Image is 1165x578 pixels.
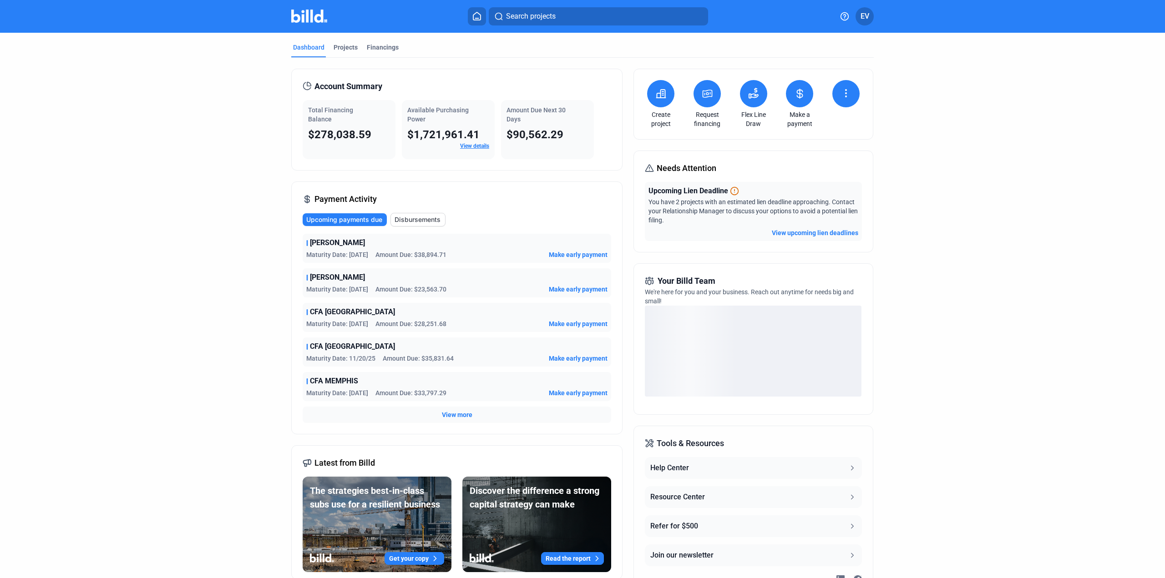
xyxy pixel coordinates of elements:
span: Amount Due: $33,797.29 [375,388,446,397]
span: Maturity Date: [DATE] [306,285,368,294]
div: Projects [334,43,358,52]
button: View more [442,410,472,419]
span: EV [861,11,869,22]
span: $1,721,961.41 [407,128,480,141]
button: Disbursements [390,213,446,226]
button: Refer for $500 [645,515,861,537]
span: Upcoming payments due [306,215,382,224]
div: Refer for $500 [650,521,698,532]
button: EV [856,7,874,25]
span: Your Billd Team [658,275,715,287]
span: Needs Attention [657,162,716,175]
a: Make a payment [784,110,815,128]
span: [PERSON_NAME] [310,237,365,248]
div: Discover the difference a strong capital strategy can make [470,484,604,511]
span: CFA [GEOGRAPHIC_DATA] [310,341,395,352]
span: Account Summary [314,80,382,93]
a: View details [460,143,489,149]
button: Make early payment [549,285,608,294]
span: Disbursements [395,215,441,224]
span: Amount Due: $35,831.64 [383,354,454,363]
button: Make early payment [549,250,608,259]
button: Make early payment [549,354,608,363]
button: Make early payment [549,388,608,397]
div: Dashboard [293,43,324,52]
span: Maturity Date: [DATE] [306,388,368,397]
img: Billd Company Logo [291,10,327,23]
button: Make early payment [549,319,608,328]
span: Upcoming Lien Deadline [648,186,728,196]
span: Amount Due: $23,563.70 [375,285,446,294]
span: Maturity Date: [DATE] [306,250,368,259]
button: Get your copy [385,552,444,565]
span: Amount Due: $28,251.68 [375,319,446,328]
a: Create project [645,110,677,128]
span: $90,562.29 [507,128,563,141]
span: CFA [GEOGRAPHIC_DATA] [310,307,395,317]
button: Search projects [489,7,708,25]
span: We're here for you and your business. Reach out anytime for needs big and small! [645,288,854,305]
button: Help Center [645,457,861,479]
span: You have 2 projects with an estimated lien deadline approaching. Contact your Relationship Manage... [648,198,858,224]
span: Amount Due Next 30 Days [507,106,566,123]
span: Amount Due: $38,894.71 [375,250,446,259]
span: $278,038.59 [308,128,371,141]
div: Resource Center [650,492,705,503]
span: Tools & Resources [657,437,724,450]
a: Request financing [691,110,723,128]
div: Help Center [650,462,689,473]
span: Maturity Date: 11/20/25 [306,354,375,363]
span: Search projects [506,11,556,22]
div: Join our newsletter [650,550,714,561]
span: [PERSON_NAME] [310,272,365,283]
span: CFA MEMPHIS [310,376,358,387]
button: Upcoming payments due [303,213,387,226]
button: Read the report [541,552,604,565]
div: The strategies best-in-class subs use for a resilient business [310,484,444,511]
button: Join our newsletter [645,544,861,566]
button: Resource Center [645,486,861,508]
span: Available Purchasing Power [407,106,469,123]
span: Payment Activity [314,193,377,206]
div: Financings [367,43,399,52]
span: Maturity Date: [DATE] [306,319,368,328]
span: Total Financing Balance [308,106,353,123]
button: View upcoming lien deadlines [772,228,858,237]
a: Flex Line Draw [738,110,770,128]
div: loading [645,306,861,397]
span: Latest from Billd [314,457,375,469]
